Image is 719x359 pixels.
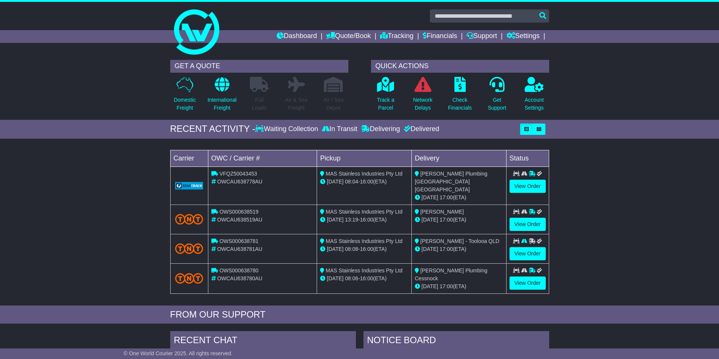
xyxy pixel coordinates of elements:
[326,267,402,273] span: MAS Stainless Industries Pty Ltd
[440,283,453,289] span: 17:00
[323,96,344,112] p: Air / Sea Depot
[124,350,233,356] span: © One World Courier 2025. All rights reserved.
[320,178,408,186] div: - (ETA)
[525,96,544,112] p: Account Settings
[413,76,433,116] a: NetworkDelays
[510,218,546,231] a: View Order
[326,171,402,177] span: MAS Stainless Industries Pty Ltd
[440,217,453,223] span: 17:00
[411,150,506,167] td: Delivery
[415,171,487,192] span: [PERSON_NAME] Plumbing [GEOGRAPHIC_DATA] [GEOGRAPHIC_DATA]
[175,243,203,254] img: TNT_Domestic.png
[467,30,497,43] a: Support
[320,275,408,283] div: - (ETA)
[359,125,402,133] div: Delivering
[250,96,269,112] p: Full Loads
[320,245,408,253] div: - (ETA)
[345,275,358,281] span: 08:06
[207,76,237,116] a: InternationalFreight
[219,209,259,215] span: OWS000638519
[402,125,439,133] div: Delivered
[448,76,472,116] a: CheckFinancials
[413,96,432,112] p: Network Delays
[448,96,472,112] p: Check Financials
[175,273,203,283] img: TNT_Domestic.png
[415,245,503,253] div: (ETA)
[174,96,196,112] p: Domestic Freight
[217,217,262,223] span: OWCAU638519AU
[422,246,438,252] span: [DATE]
[320,125,359,133] div: In Transit
[327,275,343,281] span: [DATE]
[170,309,549,320] div: FROM OUR SUPPORT
[420,209,464,215] span: [PERSON_NAME]
[326,238,402,244] span: MAS Stainless Industries Pty Ltd
[377,96,394,112] p: Track a Parcel
[219,171,257,177] span: VFQZ50043453
[415,283,503,290] div: (ETA)
[327,246,343,252] span: [DATE]
[170,150,208,167] td: Carrier
[422,283,438,289] span: [DATE]
[360,246,373,252] span: 16:00
[326,30,371,43] a: Quote/Book
[487,76,507,116] a: GetSupport
[371,60,549,73] div: QUICK ACTIONS
[360,217,373,223] span: 16:00
[363,331,549,351] div: NOTICE BOARD
[380,30,413,43] a: Tracking
[217,179,262,185] span: OWCAU638778AU
[217,275,262,281] span: OWCAU638780AU
[360,179,373,185] span: 16:00
[327,217,343,223] span: [DATE]
[327,179,343,185] span: [DATE]
[326,209,402,215] span: MAS Stainless Industries Pty Ltd
[423,30,457,43] a: Financials
[440,246,453,252] span: 17:00
[507,30,540,43] a: Settings
[277,30,317,43] a: Dashboard
[415,194,503,202] div: (ETA)
[360,275,373,281] span: 16:00
[524,76,544,116] a: AccountSettings
[345,179,358,185] span: 08:04
[170,124,256,134] div: RECENT ACTIVITY -
[420,238,499,244] span: [PERSON_NAME] - Toolooa QLD
[345,217,358,223] span: 13:19
[440,194,453,200] span: 17:00
[219,267,259,273] span: OWS000638780
[415,216,503,224] div: (ETA)
[422,194,438,200] span: [DATE]
[170,60,348,73] div: GET A QUOTE
[510,277,546,290] a: View Order
[488,96,506,112] p: Get Support
[506,150,549,167] td: Status
[510,247,546,260] a: View Order
[175,214,203,224] img: TNT_Domestic.png
[317,150,412,167] td: Pickup
[175,182,203,189] img: GetCarrierServiceLogo
[510,180,546,193] a: View Order
[208,150,317,167] td: OWC / Carrier #
[345,246,358,252] span: 08:08
[320,216,408,224] div: - (ETA)
[255,125,320,133] div: Waiting Collection
[219,238,259,244] span: OWS000638781
[217,246,262,252] span: OWCAU638781AU
[208,96,237,112] p: International Freight
[415,267,487,281] span: [PERSON_NAME] Plumbing Cessnock
[377,76,395,116] a: Track aParcel
[422,217,438,223] span: [DATE]
[173,76,196,116] a: DomesticFreight
[285,96,308,112] p: Air & Sea Freight
[170,331,356,351] div: RECENT CHAT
